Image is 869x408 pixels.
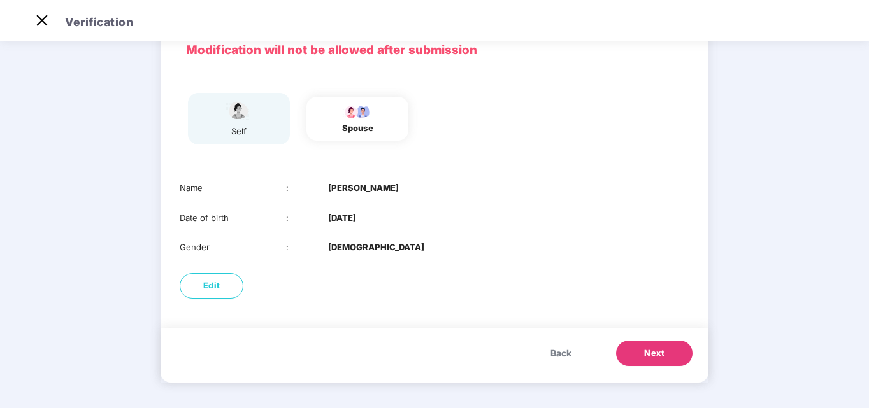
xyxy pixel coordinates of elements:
button: Next [616,341,693,366]
span: Next [644,347,664,360]
button: Back [538,341,584,366]
span: Back [550,346,571,360]
img: svg+xml;base64,PHN2ZyB4bWxucz0iaHR0cDovL3d3dy53My5vcmcvMjAwMC9zdmciIHdpZHRoPSI5Ny44OTciIGhlaWdodD... [341,103,373,118]
b: [PERSON_NAME] [328,181,399,195]
div: Gender [180,241,286,254]
span: Edit [203,279,220,292]
b: [DATE] [328,211,356,225]
div: : [286,181,329,195]
b: [DEMOGRAPHIC_DATA] [328,241,424,254]
div: self [223,125,255,138]
div: spouse [341,122,373,135]
div: : [286,211,329,225]
div: Name [180,181,286,195]
div: Date of birth [180,211,286,225]
img: svg+xml;base64,PHN2ZyBpZD0iU3BvdXNlX2ljb24iIHhtbG5zPSJodHRwOi8vd3d3LnczLm9yZy8yMDAwL3N2ZyIgd2lkdG... [223,99,255,122]
div: : [286,241,329,254]
p: Modification will not be allowed after submission [186,41,683,60]
button: Edit [180,273,243,299]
